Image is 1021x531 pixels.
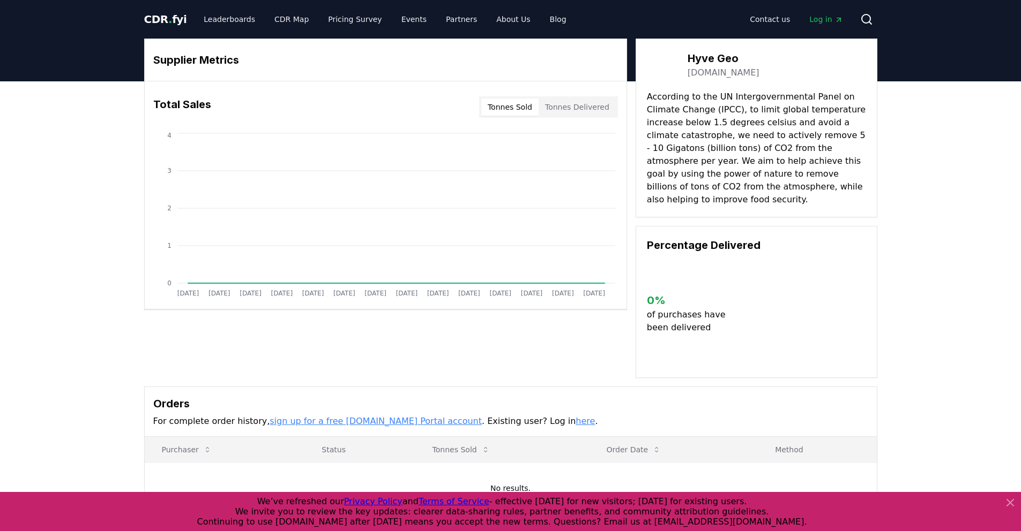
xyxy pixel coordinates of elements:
[598,439,669,460] button: Order Date
[489,290,511,297] tspan: [DATE]
[541,10,575,29] a: Blog
[195,10,264,29] a: Leaderboards
[153,96,211,118] h3: Total Sales
[144,13,187,26] span: CDR fyi
[313,444,406,455] p: Status
[741,10,799,29] a: Contact us
[688,50,759,66] h3: Hyve Geo
[393,10,435,29] a: Events
[271,290,293,297] tspan: [DATE]
[583,290,605,297] tspan: [DATE]
[167,167,172,175] tspan: 3
[766,444,868,455] p: Method
[167,132,172,139] tspan: 4
[488,10,539,29] a: About Us
[539,98,616,116] button: Tonnes Delivered
[333,290,355,297] tspan: [DATE]
[576,416,595,426] a: here
[688,66,759,79] a: [DOMAIN_NAME]
[208,290,230,297] tspan: [DATE]
[520,290,542,297] tspan: [DATE]
[424,439,498,460] button: Tonnes Sold
[458,290,480,297] tspan: [DATE]
[195,10,575,29] nav: Main
[167,204,172,212] tspan: 2
[266,10,317,29] a: CDR Map
[427,290,449,297] tspan: [DATE]
[153,52,618,68] h3: Supplier Metrics
[364,290,386,297] tspan: [DATE]
[647,292,734,308] h3: 0 %
[481,98,539,116] button: Tonnes Sold
[741,10,851,29] nav: Main
[647,237,866,253] h3: Percentage Delivered
[552,290,574,297] tspan: [DATE]
[302,290,324,297] tspan: [DATE]
[153,396,868,412] h3: Orders
[647,308,734,334] p: of purchases have been delivered
[145,462,877,514] td: No results.
[647,90,866,206] p: According to the UN Intergovernmental Panel on Climate Change (IPCC), to limit global temperature...
[270,416,482,426] a: sign up for a free [DOMAIN_NAME] Portal account
[319,10,390,29] a: Pricing Survey
[801,10,851,29] a: Log in
[647,50,677,80] img: Hyve Geo-logo
[240,290,262,297] tspan: [DATE]
[177,290,199,297] tspan: [DATE]
[144,12,187,27] a: CDR.fyi
[153,415,868,428] p: For complete order history, . Existing user? Log in .
[153,439,220,460] button: Purchaser
[809,14,843,25] span: Log in
[167,279,172,287] tspan: 0
[396,290,418,297] tspan: [DATE]
[168,13,172,26] span: .
[167,242,172,249] tspan: 1
[437,10,486,29] a: Partners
